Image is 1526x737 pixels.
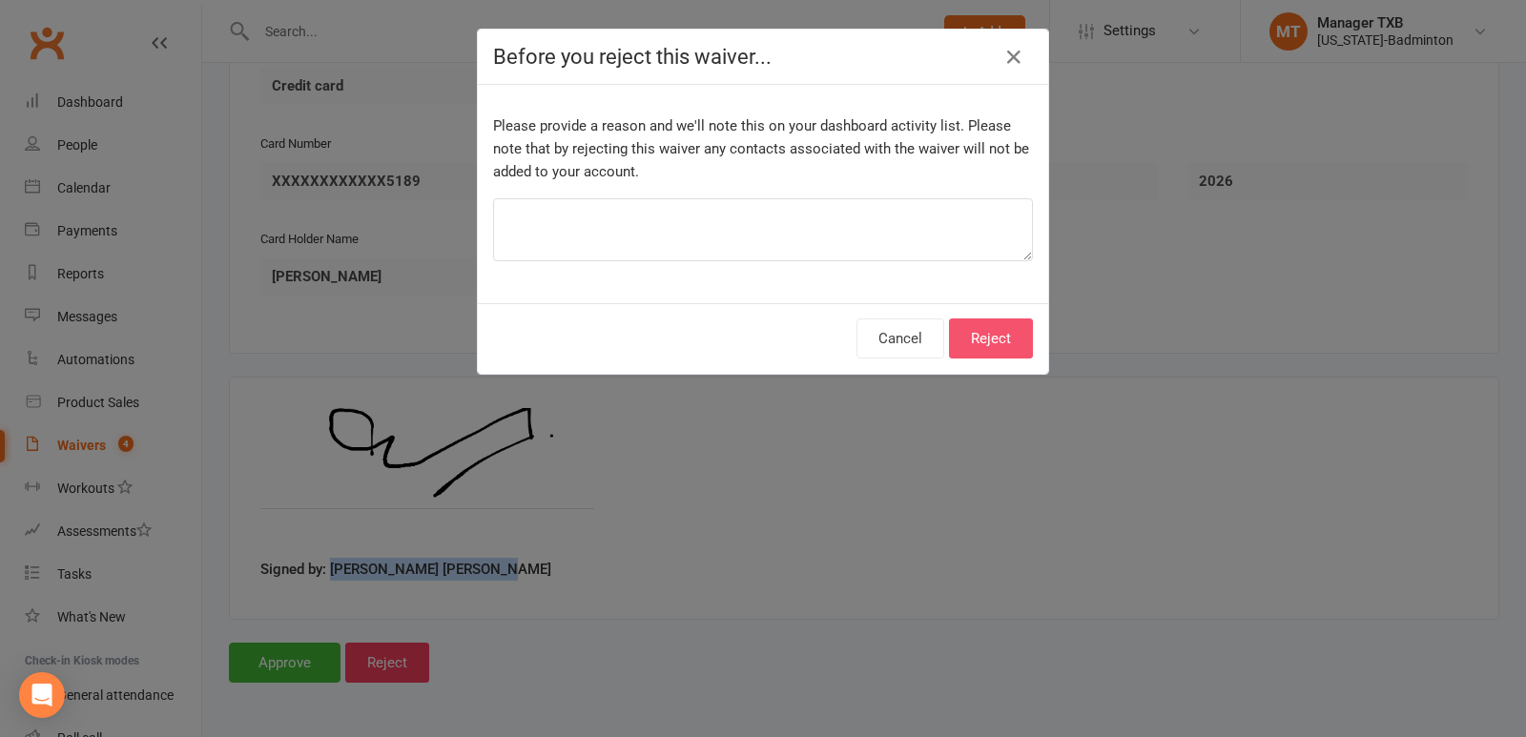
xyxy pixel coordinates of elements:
h4: Before you reject this waiver... [493,45,1033,69]
div: Open Intercom Messenger [19,672,65,718]
p: Please provide a reason and we'll note this on your dashboard activity list. Please note that by ... [493,114,1033,183]
button: Cancel [856,318,944,358]
button: Close [999,42,1029,72]
button: Reject [949,318,1033,358]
